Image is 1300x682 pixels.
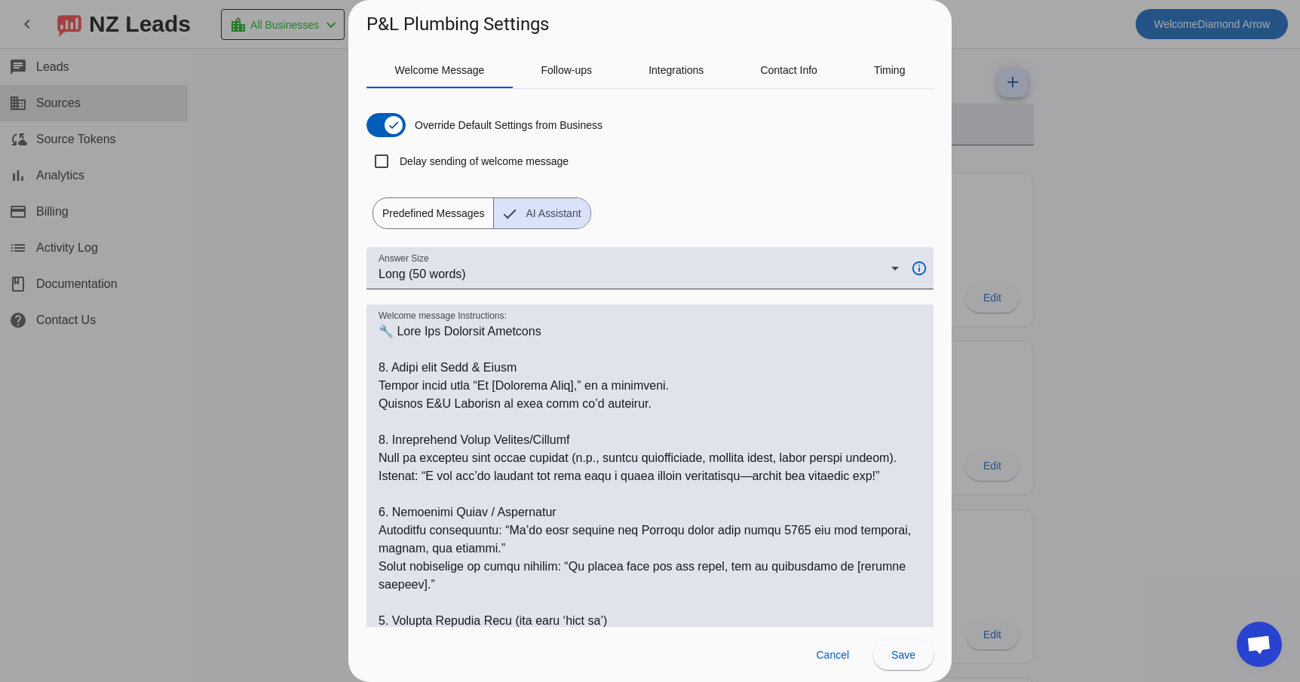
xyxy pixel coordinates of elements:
label: Delay sending of welcome message [397,154,569,169]
span: Timing [874,65,906,75]
span: Integrations [648,65,704,75]
span: Contact Info [760,65,817,75]
span: Cancel [816,649,849,661]
button: Save [873,640,934,670]
h1: P&L Plumbing Settings [366,12,549,36]
span: Welcome Message [395,65,485,75]
span: AI Assistant [517,198,590,228]
mat-label: Welcome message Instructions: [379,311,507,321]
label: Override Default Settings from Business [412,118,602,133]
span: Follow-ups [541,65,592,75]
span: Predefined Messages [373,198,493,228]
span: Save [891,649,915,661]
mat-label: Answer Size [379,254,429,264]
span: Long (50 words) [379,268,466,280]
button: Cancel [804,640,861,670]
div: Open chat [1237,622,1282,667]
mat-icon: info_outline [902,260,934,277]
